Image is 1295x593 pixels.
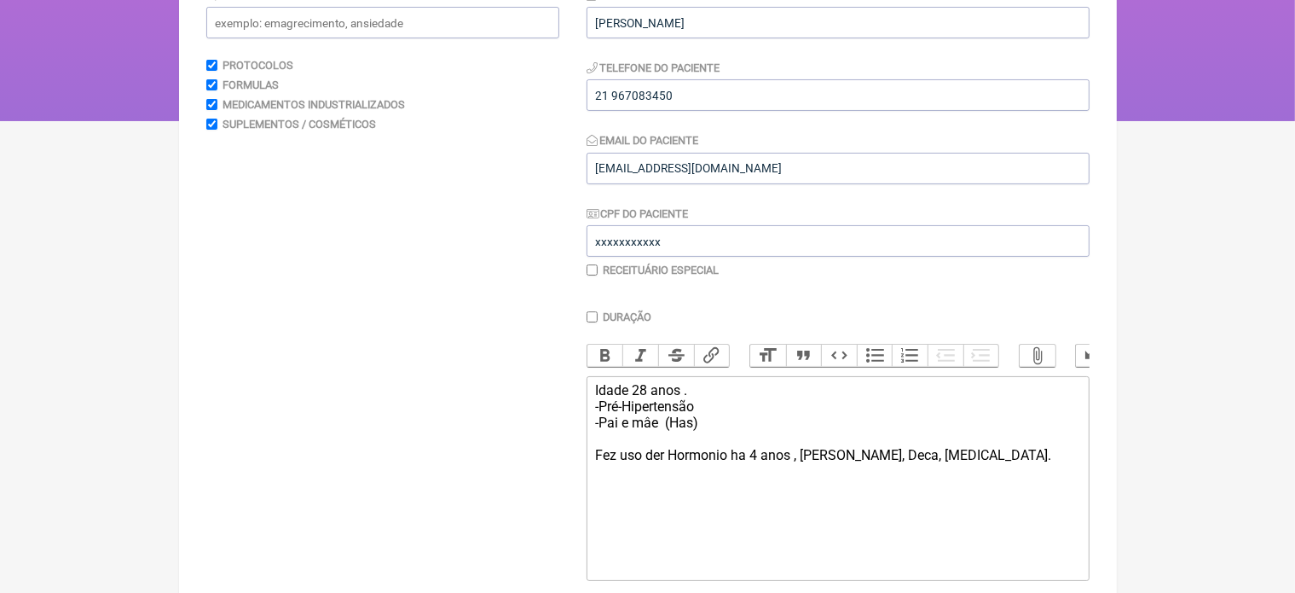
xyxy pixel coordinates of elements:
[206,7,559,38] input: exemplo: emagrecimento, ansiedade
[223,78,279,91] label: Formulas
[786,345,822,367] button: Quote
[587,134,699,147] label: Email do Paciente
[928,345,963,367] button: Decrease Level
[223,118,376,131] label: Suplementos / Cosméticos
[821,345,857,367] button: Code
[603,264,719,276] label: Receituário Especial
[658,345,694,367] button: Strikethrough
[750,345,786,367] button: Heading
[595,382,1079,512] div: Idade 28 anos . -Pré-Hipertensão -Pai e mâe (Has) Fez uso der Hormonio ha 4 anos , [PERSON_NAME],...
[963,345,999,367] button: Increase Level
[892,345,928,367] button: Numbers
[587,61,720,74] label: Telefone do Paciente
[223,98,405,111] label: Medicamentos Industrializados
[857,345,893,367] button: Bullets
[603,311,651,323] label: Duração
[622,345,658,367] button: Italic
[223,59,293,72] label: Protocolos
[587,207,689,220] label: CPF do Paciente
[694,345,730,367] button: Link
[587,345,623,367] button: Bold
[1020,345,1055,367] button: Attach Files
[1076,345,1112,367] button: Undo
